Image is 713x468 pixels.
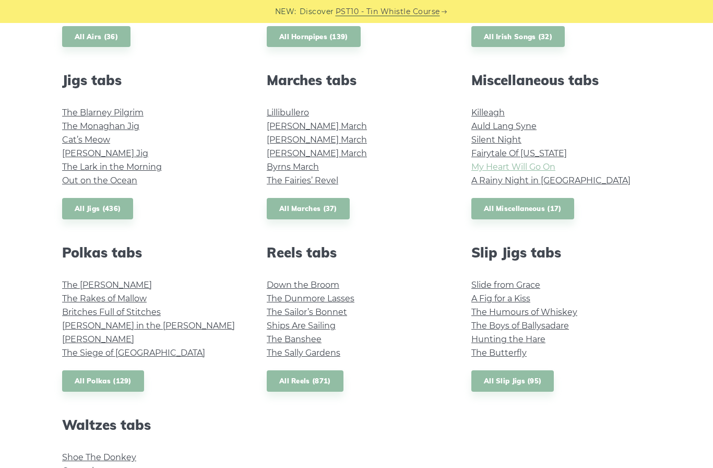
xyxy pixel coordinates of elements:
a: [PERSON_NAME] March [267,135,367,145]
a: Shoe The Donkey [62,452,136,462]
a: Ships Are Sailing [267,321,336,331]
a: Out on the Ocean [62,175,137,185]
a: Killeagh [471,108,505,118]
a: The Dunmore Lasses [267,294,354,303]
a: The Banshee [267,334,322,344]
span: NEW: [275,6,296,18]
h2: Marches tabs [267,72,446,88]
a: All Hornpipes (139) [267,26,361,48]
a: All Irish Songs (32) [471,26,565,48]
a: [PERSON_NAME] March [267,148,367,158]
a: Auld Lang Syne [471,121,537,131]
a: All Reels (871) [267,370,343,392]
h2: Slip Jigs tabs [471,244,651,261]
a: The Blarney Pilgrim [62,108,144,118]
a: [PERSON_NAME] Jig [62,148,148,158]
a: Fairytale Of [US_STATE] [471,148,567,158]
a: All Jigs (436) [62,198,133,219]
a: The Humours of Whiskey [471,307,577,317]
a: Down the Broom [267,280,339,290]
a: Slide from Grace [471,280,540,290]
a: All Airs (36) [62,26,130,48]
h2: Polkas tabs [62,244,242,261]
a: The Lark in the Morning [62,162,162,172]
a: A Rainy Night in [GEOGRAPHIC_DATA] [471,175,631,185]
a: [PERSON_NAME] March [267,121,367,131]
a: Byrns March [267,162,319,172]
a: Lillibullero [267,108,309,118]
a: All Polkas (129) [62,370,144,392]
h2: Waltzes tabs [62,417,242,433]
a: My Heart Will Go On [471,162,555,172]
a: The Rakes of Mallow [62,294,147,303]
a: PST10 - Tin Whistle Course [336,6,440,18]
a: All Miscellaneous (17) [471,198,574,219]
a: Britches Full of Stitches [62,307,161,317]
a: All Marches (37) [267,198,350,219]
a: The Monaghan Jig [62,121,139,131]
h2: Jigs tabs [62,72,242,88]
a: [PERSON_NAME] [62,334,134,344]
a: Cat’s Meow [62,135,110,145]
a: The Siege of [GEOGRAPHIC_DATA] [62,348,205,358]
span: Discover [300,6,334,18]
a: The Butterfly [471,348,527,358]
a: All Slip Jigs (95) [471,370,554,392]
h2: Miscellaneous tabs [471,72,651,88]
a: A Fig for a Kiss [471,294,530,303]
a: The Sally Gardens [267,348,340,358]
a: The Sailor’s Bonnet [267,307,347,317]
a: [PERSON_NAME] in the [PERSON_NAME] [62,321,235,331]
a: The [PERSON_NAME] [62,280,152,290]
a: The Fairies’ Revel [267,175,338,185]
h2: Reels tabs [267,244,446,261]
a: The Boys of Ballysadare [471,321,569,331]
a: Silent Night [471,135,521,145]
a: Hunting the Hare [471,334,545,344]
